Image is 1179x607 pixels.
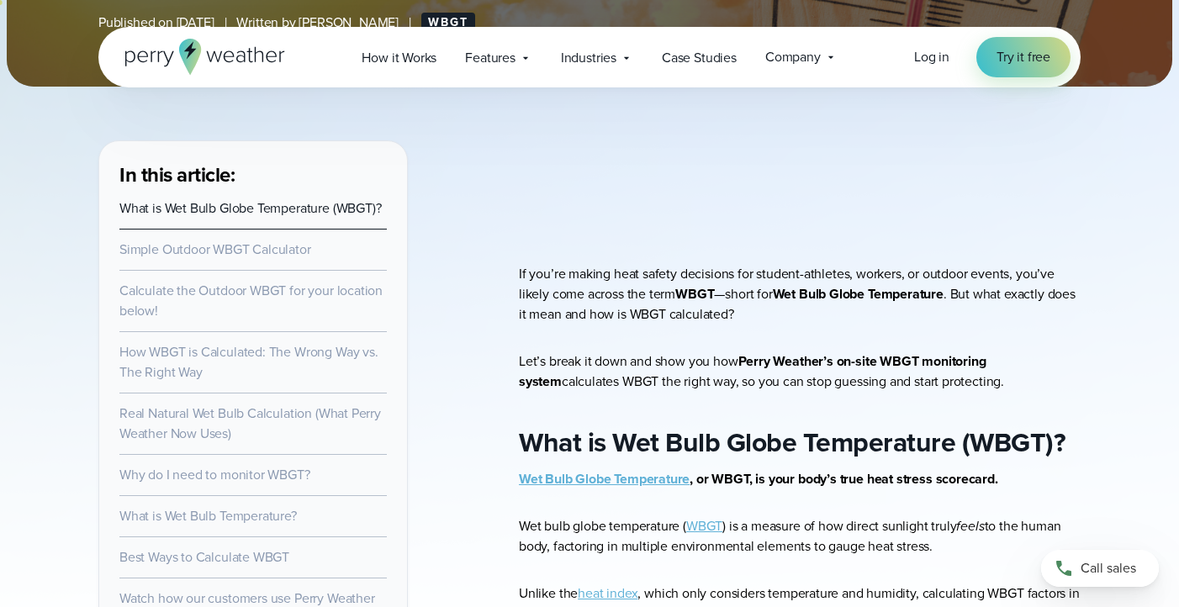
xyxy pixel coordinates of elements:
[98,13,214,33] span: Published on [DATE]
[675,284,714,303] strong: WBGT
[119,404,381,443] a: Real Natural Wet Bulb Calculation (What Perry Weather Now Uses)
[1041,550,1159,587] a: Call sales
[409,13,411,33] span: |
[119,342,378,382] a: How WBGT is Calculated: The Wrong Way vs. The Right Way
[956,516,984,536] em: feels
[119,465,310,484] a: Why do I need to monitor WBGT?
[561,48,616,68] span: Industries
[119,198,381,218] a: What is Wet Bulb Globe Temperature (WBGT)?
[225,13,227,33] span: |
[119,547,289,567] a: Best Ways to Calculate WBGT
[519,351,1081,392] p: Let’s break it down and show you how calculates WBGT the right way, so you can stop guessing and ...
[465,48,515,68] span: Features
[914,47,949,67] a: Log in
[519,469,690,488] a: Wet Bulb Globe Temperature
[421,13,475,33] a: WBGT
[119,281,383,320] a: Calculate the Outdoor WBGT for your location below!
[119,161,387,188] h3: In this article:
[119,506,297,525] a: What is Wet Bulb Temperature?
[662,48,737,68] span: Case Studies
[1081,558,1136,578] span: Call sales
[686,516,722,536] a: WBGT
[519,469,998,488] strong: , or WBGT, is your body’s true heat stress scorecard.
[519,516,1081,557] p: Wet bulb globe temperature ( ) is a measure of how direct sunlight truly to the human body, facto...
[119,240,311,259] a: Simple Outdoor WBGT Calculator
[568,140,1031,210] iframe: WBGT Explained: Listen as we break down all you need to know about WBGT Video
[773,284,944,303] strong: Wet Bulb Globe Temperature
[236,13,399,33] span: Written by [PERSON_NAME]
[976,37,1071,77] a: Try it free
[997,47,1050,67] span: Try it free
[519,264,1081,325] p: If you’re making heat safety decisions for student-athletes, workers, or outdoor events, you’ve l...
[519,351,986,391] strong: Perry Weather’s on-site WBGT monitoring system
[765,47,821,67] span: Company
[914,47,949,66] span: Log in
[648,40,751,75] a: Case Studies
[362,48,436,68] span: How it Works
[578,583,637,603] a: heat index
[347,40,451,75] a: How it Works
[519,422,1065,462] strong: What is Wet Bulb Globe Temperature (WBGT)?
